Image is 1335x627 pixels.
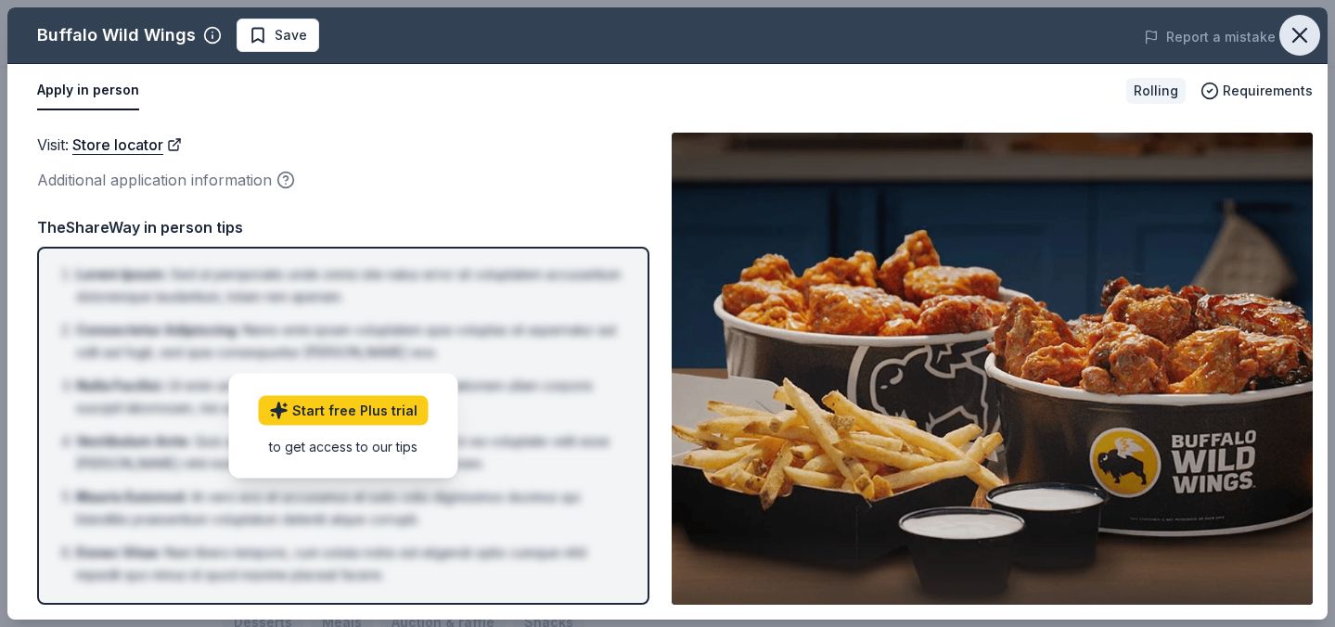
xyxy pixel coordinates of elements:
[76,319,622,364] li: Nemo enim ipsam voluptatem quia voluptas sit aspernatur aut odit aut fugit, sed quia consequuntur...
[237,19,319,52] button: Save
[37,133,649,157] div: Visit :
[37,215,649,239] div: TheShareWay in person tips
[76,542,622,586] li: Nam libero tempore, cum soluta nobis est eligendi optio cumque nihil impedit quo minus id quod ma...
[275,24,307,46] span: Save
[76,486,622,531] li: At vero eos et accusamus et iusto odio dignissimos ducimus qui blanditiis praesentium voluptatum ...
[37,168,649,192] div: Additional application information
[76,377,164,393] span: Nulla Facilisi :
[76,263,622,308] li: Sed ut perspiciatis unde omnis iste natus error sit voluptatem accusantium doloremque laudantium,...
[259,437,429,456] div: to get access to our tips
[37,20,196,50] div: Buffalo Wild Wings
[1126,78,1186,104] div: Rolling
[37,71,139,110] button: Apply in person
[76,266,167,282] span: Lorem Ipsum :
[76,375,622,419] li: Ut enim ad minima veniam, quis nostrum exercitationem ullam corporis suscipit laboriosam, nisi ut...
[76,544,161,560] span: Donec Vitae :
[76,430,622,475] li: Quis autem vel eum iure reprehenderit qui in ea voluptate velit esse [PERSON_NAME] nihil molestia...
[1144,26,1276,48] button: Report a mistake
[1223,80,1313,102] span: Requirements
[76,322,239,338] span: Consectetur Adipiscing :
[72,133,182,157] a: Store locator
[672,133,1313,605] img: Image for Buffalo Wild Wings
[1200,80,1313,102] button: Requirements
[76,433,191,449] span: Vestibulum Ante :
[259,396,429,426] a: Start free Plus trial
[76,489,187,505] span: Mauris Euismod :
